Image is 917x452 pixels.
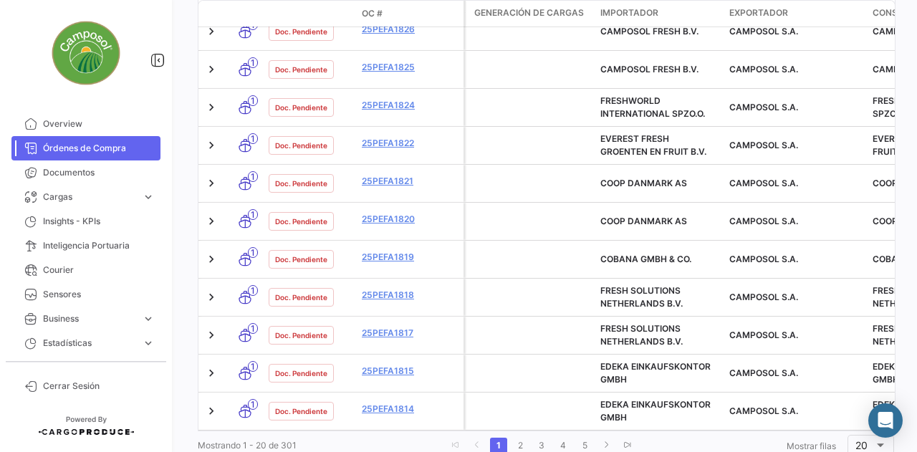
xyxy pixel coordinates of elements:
a: Expand/Collapse Row [204,328,219,342]
a: Documentos [11,160,160,185]
span: Cargas [43,191,136,203]
a: Expand/Collapse Row [204,176,219,191]
a: Courier [11,258,160,282]
span: Generación de cargas [474,6,584,19]
span: CAMPOSOL S.A. [729,216,798,226]
a: 25PEFA1826 [362,23,458,36]
span: Doc. Pendiente [275,292,327,303]
span: 1 [248,171,258,182]
a: Sensores [11,282,160,307]
span: CAMPOSOL FRESH B.V. [600,26,698,37]
a: Expand/Collapse Row [204,404,219,418]
datatable-header-cell: Modo de Transporte [227,8,263,19]
span: Doc. Pendiente [275,140,327,151]
a: 25PEFA1824 [362,99,458,112]
span: CAMPOSOL S.A. [729,405,798,416]
span: CAMPOSOL S.A. [729,102,798,112]
a: 25PEFA1819 [362,251,458,264]
a: Expand/Collapse Row [204,62,219,77]
span: CAMPOSOL S.A. [729,367,798,378]
span: Insights - KPIs [43,215,155,228]
a: Overview [11,112,160,136]
span: expand_more [142,312,155,325]
span: FRESHWORLD INTERNATIONAL SPZO.O. [600,95,705,119]
a: 25PEFA1815 [362,365,458,378]
span: 1 [248,95,258,106]
span: expand_more [142,337,155,350]
span: FRESH SOLUTIONS NETHERLANDS B.V. [600,285,683,309]
a: Expand/Collapse Row [204,290,219,304]
a: Expand/Collapse Row [204,366,219,380]
div: Abrir Intercom Messenger [868,403,903,438]
datatable-header-cell: Exportador [724,1,867,27]
a: Expand/Collapse Row [204,214,219,229]
span: Importador [600,6,658,19]
span: CAMPOSOL FRESH B.V. [600,64,698,74]
span: COBANA GMBH & CO. [600,254,691,264]
span: Inteligencia Portuaria [43,239,155,252]
a: Expand/Collapse Row [204,24,219,39]
span: CAMPOSOL S.A. [729,64,798,74]
span: CAMPOSOL S.A. [729,140,798,150]
span: Órdenes de Compra [43,142,155,155]
span: Doc. Pendiente [275,405,327,417]
span: CAMPOSOL S.A. [729,178,798,188]
span: 1 [248,399,258,410]
span: Courier [43,264,155,277]
span: Mostrando 1 - 20 de 301 [198,440,297,451]
span: Business [43,312,136,325]
span: 1 [248,285,258,296]
a: 25PEFA1820 [362,213,458,226]
datatable-header-cell: Importador [595,1,724,27]
span: CAMPOSOL S.A. [729,330,798,340]
span: OC # [362,7,383,20]
span: 1 [248,209,258,220]
span: EVEREST FRESH GROENTEN EN FRUIT B.V. [600,133,706,157]
span: FRESH SOLUTIONS NETHERLANDS B.V. [600,323,683,347]
a: Expand/Collapse Row [204,252,219,266]
span: Overview [43,117,155,130]
span: 20 [855,439,868,451]
span: CAMPOSOL S.A. [729,254,798,264]
span: Estadísticas [43,337,136,350]
a: Expand/Collapse Row [204,100,219,115]
span: Doc. Pendiente [275,102,327,113]
span: Doc. Pendiente [275,178,327,189]
a: 25PEFA1822 [362,137,458,150]
datatable-header-cell: Generación de cargas [466,1,595,27]
a: 25PEFA1817 [362,327,458,340]
span: Exportador [729,6,788,19]
span: COOP DANMARK AS [600,216,687,226]
span: Doc. Pendiente [275,216,327,227]
datatable-header-cell: OC # [356,1,464,26]
a: 25PEFA1825 [362,61,458,74]
span: 1 [248,247,258,258]
span: Sensores [43,288,155,301]
a: 25PEFA1814 [362,403,458,415]
span: 1 [248,323,258,334]
span: COOP DANMARK AS [600,178,687,188]
span: expand_more [142,191,155,203]
span: CAMPOSOL S.A. [729,292,798,302]
span: 1 [248,57,258,68]
span: 1 [248,361,258,372]
a: 25PEFA1821 [362,175,458,188]
span: EDEKA EINKAUFSKONTOR GMBH [600,399,711,423]
span: Doc. Pendiente [275,64,327,75]
span: 1 [248,133,258,144]
span: Documentos [43,166,155,179]
img: d0e946ec-b6b7-478a-95a2-5c59a4021789.jpg [50,17,122,89]
span: Doc. Pendiente [275,254,327,265]
span: CAMPOSOL S.A. [729,26,798,37]
span: Mostrar filas [787,441,836,451]
a: Expand/Collapse Row [204,138,219,153]
span: Doc. Pendiente [275,26,327,37]
span: Doc. Pendiente [275,330,327,341]
a: Insights - KPIs [11,209,160,234]
span: EDEKA EINKAUFSKONTOR GMBH [600,361,711,385]
a: Órdenes de Compra [11,136,160,160]
datatable-header-cell: Estado Doc. [263,8,356,19]
a: 25PEFA1818 [362,289,458,302]
a: Inteligencia Portuaria [11,234,160,258]
span: Cerrar Sesión [43,380,155,393]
